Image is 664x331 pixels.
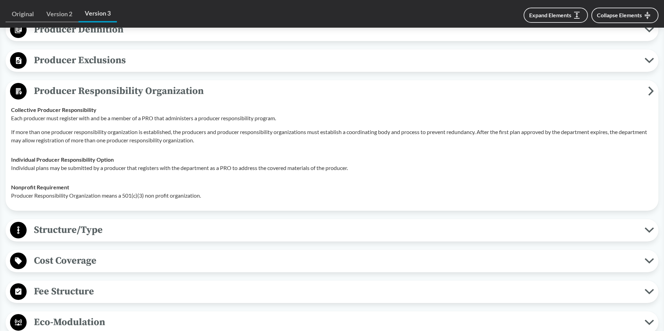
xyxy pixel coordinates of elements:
[27,253,645,268] span: Cost Coverage
[27,284,645,299] span: Fee Structure
[27,314,645,330] span: Eco-Modulation
[11,164,653,172] p: Individual plans may be submitted by a producer that registers with the department as a PRO to ad...
[11,156,114,163] strong: Individual Producer Responsibility Option
[79,6,117,22] a: Version 3
[8,21,656,39] button: Producer Definition
[27,22,645,37] span: Producer Definition
[11,114,653,122] p: Each producer must register with and be a member of a PRO that administers a producer responsibil...
[40,6,79,22] a: Version 2
[27,222,645,238] span: Structure/Type
[11,184,69,190] strong: Nonprofit Requirement
[8,283,656,301] button: Fee Structure
[6,6,40,22] a: Original
[591,8,658,23] button: Collapse Elements
[8,52,656,69] button: Producer Exclusions
[11,128,653,144] p: If more than one producer responsibility organization is established, the producers and producer ...
[8,221,656,239] button: Structure/Type
[11,191,653,200] p: Producer Responsibility Organization means a 501(c)(3) non profit organization.
[27,83,648,99] span: Producer Responsibility Organization
[8,83,656,100] button: Producer Responsibility Organization
[27,53,645,68] span: Producer Exclusions
[524,8,588,23] button: Expand Elements
[8,252,656,270] button: Cost Coverage
[11,106,96,113] strong: Collective Producer Responsibility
